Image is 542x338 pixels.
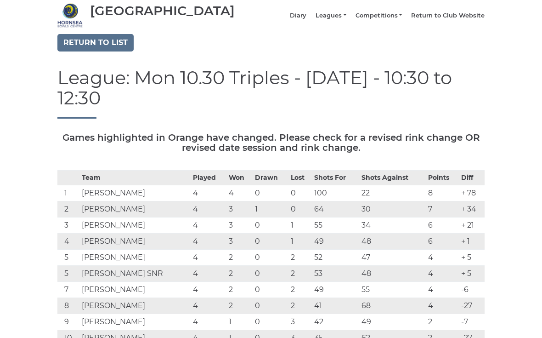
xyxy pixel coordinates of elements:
[57,234,79,250] td: 4
[253,171,288,185] th: Drawn
[359,185,426,201] td: 22
[191,298,226,314] td: 4
[79,171,191,185] th: Team
[356,11,402,20] a: Competitions
[359,298,426,314] td: 68
[226,298,253,314] td: 2
[426,171,459,185] th: Points
[312,250,359,266] td: 52
[253,314,288,330] td: 0
[79,218,191,234] td: [PERSON_NAME]
[312,282,359,298] td: 49
[459,234,485,250] td: + 1
[79,314,191,330] td: [PERSON_NAME]
[359,201,426,218] td: 30
[359,266,426,282] td: 48
[316,11,346,20] a: Leagues
[426,201,459,218] td: 7
[312,171,359,185] th: Shots For
[426,185,459,201] td: 8
[191,185,226,201] td: 4
[191,282,226,298] td: 4
[288,234,312,250] td: 1
[79,298,191,314] td: [PERSON_NAME]
[57,3,83,28] img: Hornsea Bowls Centre
[359,282,426,298] td: 55
[253,234,288,250] td: 0
[312,298,359,314] td: 41
[57,132,485,153] h5: Games highlighted in Orange have changed. Please check for a revised rink change OR revised date ...
[226,171,253,185] th: Won
[226,234,253,250] td: 3
[312,201,359,218] td: 64
[57,266,79,282] td: 5
[57,218,79,234] td: 3
[426,282,459,298] td: 4
[459,314,485,330] td: -7
[359,314,426,330] td: 49
[191,218,226,234] td: 4
[312,266,359,282] td: 53
[359,250,426,266] td: 47
[226,185,253,201] td: 4
[411,11,485,20] a: Return to Club Website
[426,298,459,314] td: 4
[253,201,288,218] td: 1
[426,266,459,282] td: 4
[191,250,226,266] td: 4
[79,250,191,266] td: [PERSON_NAME]
[226,201,253,218] td: 3
[57,314,79,330] td: 9
[359,234,426,250] td: 48
[253,218,288,234] td: 0
[312,314,359,330] td: 42
[57,68,485,119] h1: League: Mon 10.30 Triples - [DATE] - 10:30 to 12:30
[290,11,306,20] a: Diary
[191,266,226,282] td: 4
[459,250,485,266] td: + 5
[57,298,79,314] td: 8
[57,201,79,218] td: 2
[79,282,191,298] td: [PERSON_NAME]
[426,314,459,330] td: 2
[312,234,359,250] td: 49
[79,234,191,250] td: [PERSON_NAME]
[90,4,235,18] div: [GEOGRAPHIC_DATA]
[312,218,359,234] td: 55
[57,250,79,266] td: 5
[57,185,79,201] td: 1
[288,314,312,330] td: 3
[426,234,459,250] td: 6
[288,218,312,234] td: 1
[253,266,288,282] td: 0
[191,171,226,185] th: Played
[459,218,485,234] td: + 21
[191,314,226,330] td: 4
[288,171,312,185] th: Lost
[288,298,312,314] td: 2
[226,266,253,282] td: 2
[459,298,485,314] td: -27
[253,298,288,314] td: 0
[253,185,288,201] td: 0
[191,234,226,250] td: 4
[426,218,459,234] td: 6
[79,185,191,201] td: [PERSON_NAME]
[288,185,312,201] td: 0
[191,201,226,218] td: 4
[79,201,191,218] td: [PERSON_NAME]
[359,218,426,234] td: 34
[57,34,134,52] a: Return to list
[226,314,253,330] td: 1
[288,266,312,282] td: 2
[312,185,359,201] td: 100
[226,250,253,266] td: 2
[426,250,459,266] td: 4
[459,171,485,185] th: Diff
[359,171,426,185] th: Shots Against
[226,282,253,298] td: 2
[459,266,485,282] td: + 5
[459,282,485,298] td: -6
[79,266,191,282] td: [PERSON_NAME] SNR
[459,201,485,218] td: + 34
